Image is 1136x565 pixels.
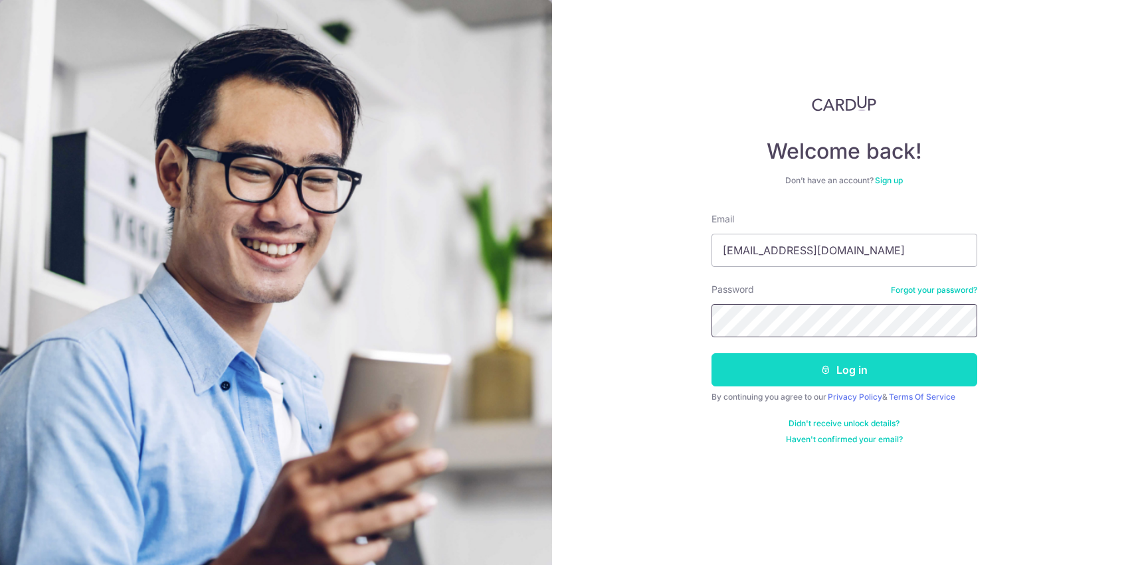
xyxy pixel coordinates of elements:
[711,234,977,267] input: Enter your Email
[812,96,877,112] img: CardUp Logo
[711,175,977,186] div: Don’t have an account?
[711,283,754,296] label: Password
[828,392,882,402] a: Privacy Policy
[786,434,903,445] a: Haven't confirmed your email?
[711,212,734,226] label: Email
[711,353,977,386] button: Log in
[889,392,955,402] a: Terms Of Service
[891,285,977,295] a: Forgot your password?
[711,392,977,402] div: By continuing you agree to our &
[711,138,977,165] h4: Welcome back!
[789,418,899,429] a: Didn't receive unlock details?
[875,175,903,185] a: Sign up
